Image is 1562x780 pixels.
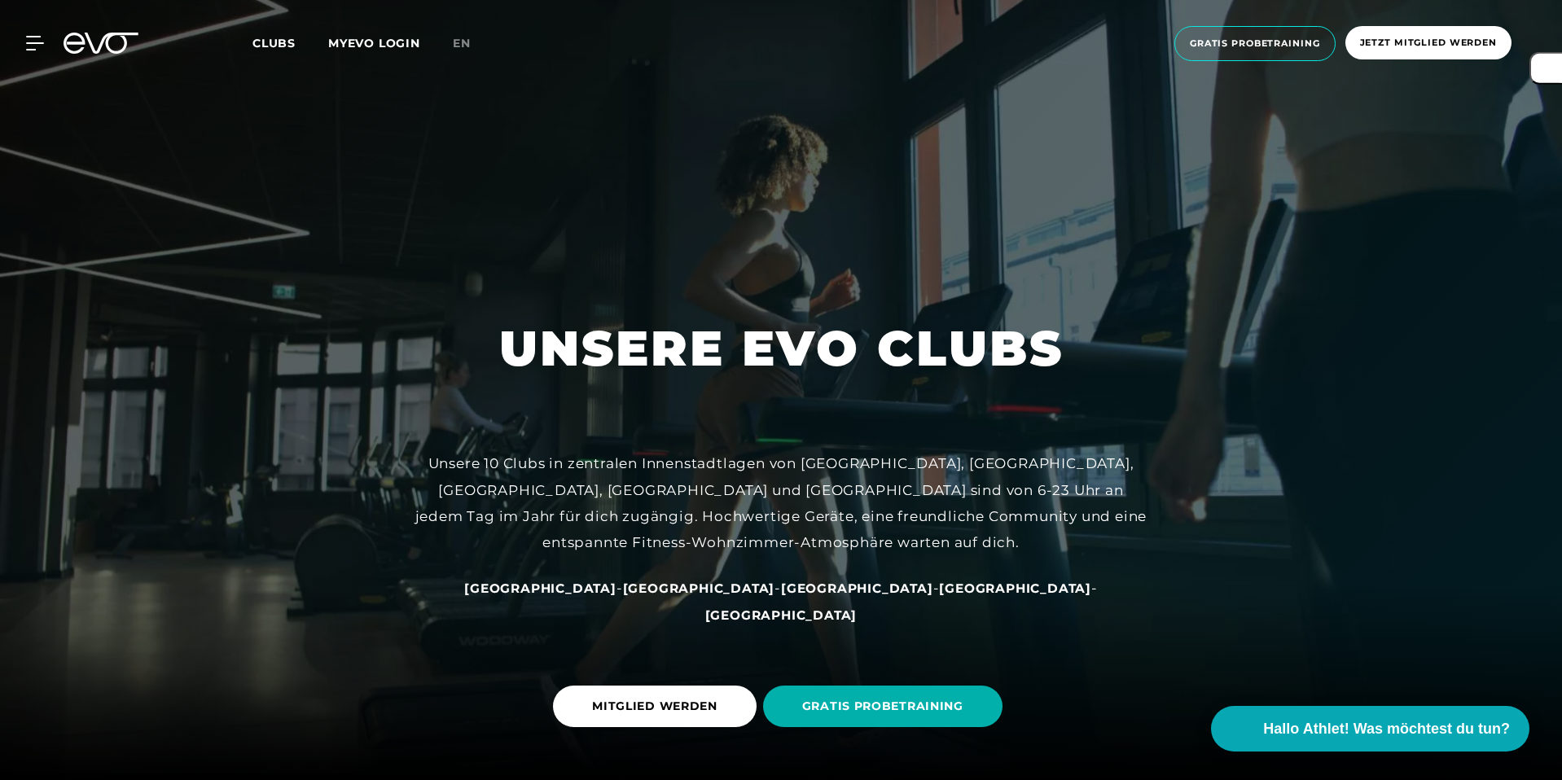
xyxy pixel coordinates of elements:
[499,317,1064,380] h1: UNSERE EVO CLUBS
[1263,718,1510,740] span: Hallo Athlet! Was möchtest du tun?
[705,607,858,623] span: [GEOGRAPHIC_DATA]
[623,581,775,596] span: [GEOGRAPHIC_DATA]
[1169,26,1340,61] a: Gratis Probetraining
[781,580,933,596] a: [GEOGRAPHIC_DATA]
[1211,706,1529,752] button: Hallo Athlet! Was möchtest du tun?
[939,581,1091,596] span: [GEOGRAPHIC_DATA]
[464,580,616,596] a: [GEOGRAPHIC_DATA]
[553,673,763,739] a: MITGLIED WERDEN
[623,580,775,596] a: [GEOGRAPHIC_DATA]
[1190,37,1320,50] span: Gratis Probetraining
[415,575,1147,628] div: - - - -
[464,581,616,596] span: [GEOGRAPHIC_DATA]
[1360,36,1497,50] span: Jetzt Mitglied werden
[705,607,858,623] a: [GEOGRAPHIC_DATA]
[453,36,471,50] span: en
[328,36,420,50] a: MYEVO LOGIN
[453,34,490,53] a: en
[781,581,933,596] span: [GEOGRAPHIC_DATA]
[252,35,328,50] a: Clubs
[1340,26,1516,61] a: Jetzt Mitglied werden
[939,580,1091,596] a: [GEOGRAPHIC_DATA]
[802,698,963,715] span: GRATIS PROBETRAINING
[592,698,717,715] span: MITGLIED WERDEN
[763,673,1009,739] a: GRATIS PROBETRAINING
[415,450,1147,555] div: Unsere 10 Clubs in zentralen Innenstadtlagen von [GEOGRAPHIC_DATA], [GEOGRAPHIC_DATA], [GEOGRAPHI...
[252,36,296,50] span: Clubs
